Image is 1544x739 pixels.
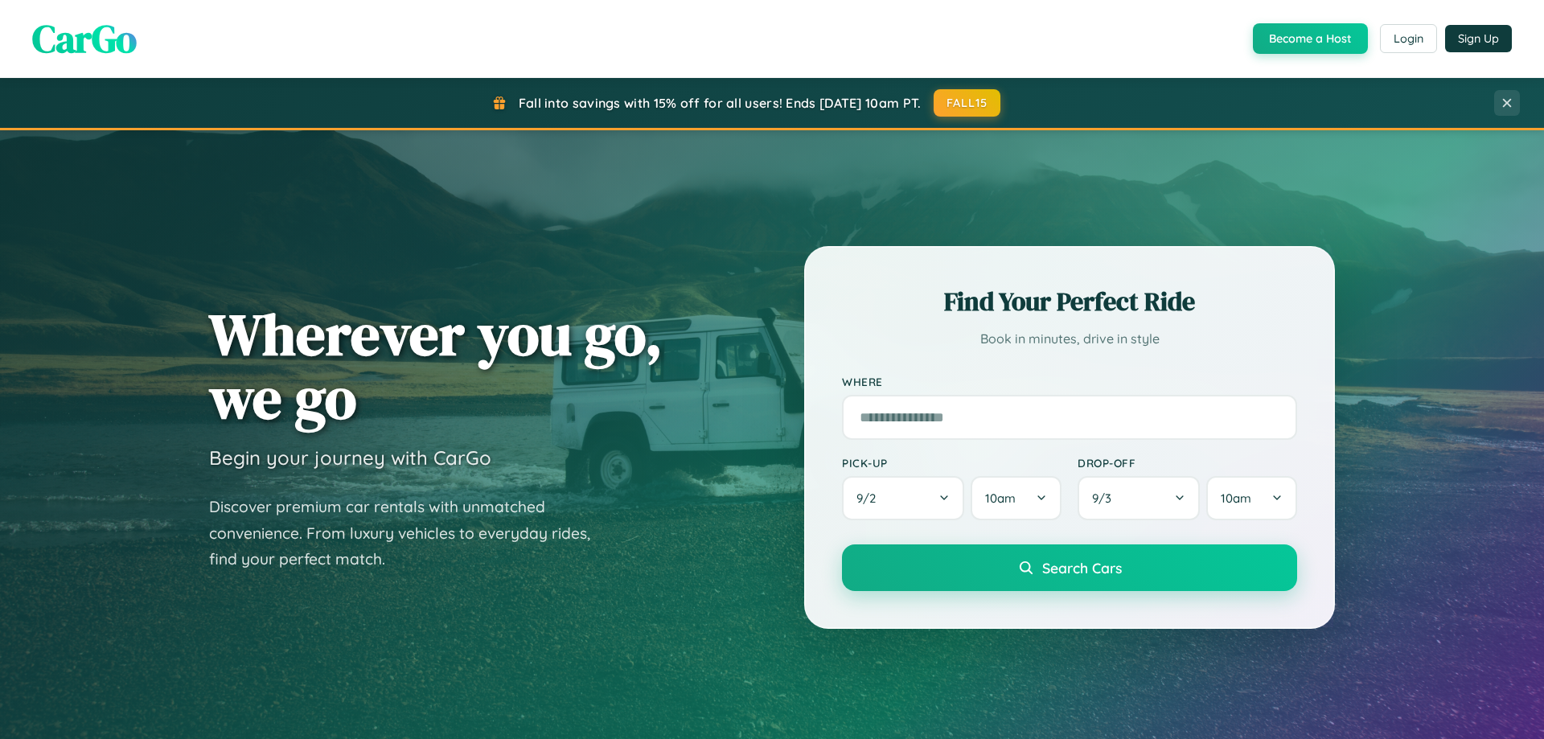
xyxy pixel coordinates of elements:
[842,476,964,520] button: 9/2
[209,494,611,573] p: Discover premium car rentals with unmatched convenience. From luxury vehicles to everyday rides, ...
[1206,476,1297,520] button: 10am
[209,302,663,429] h1: Wherever you go, we go
[985,491,1016,506] span: 10am
[519,95,922,111] span: Fall into savings with 15% off for all users! Ends [DATE] 10am PT.
[1380,24,1437,53] button: Login
[1092,491,1119,506] span: 9 / 3
[842,327,1297,351] p: Book in minutes, drive in style
[842,375,1297,388] label: Where
[1078,456,1297,470] label: Drop-off
[856,491,884,506] span: 9 / 2
[842,284,1297,319] h2: Find Your Perfect Ride
[842,456,1061,470] label: Pick-up
[1078,476,1200,520] button: 9/3
[842,544,1297,591] button: Search Cars
[209,445,491,470] h3: Begin your journey with CarGo
[1253,23,1368,54] button: Become a Host
[971,476,1061,520] button: 10am
[32,12,137,65] span: CarGo
[1042,559,1122,577] span: Search Cars
[1221,491,1251,506] span: 10am
[1445,25,1512,52] button: Sign Up
[934,89,1001,117] button: FALL15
